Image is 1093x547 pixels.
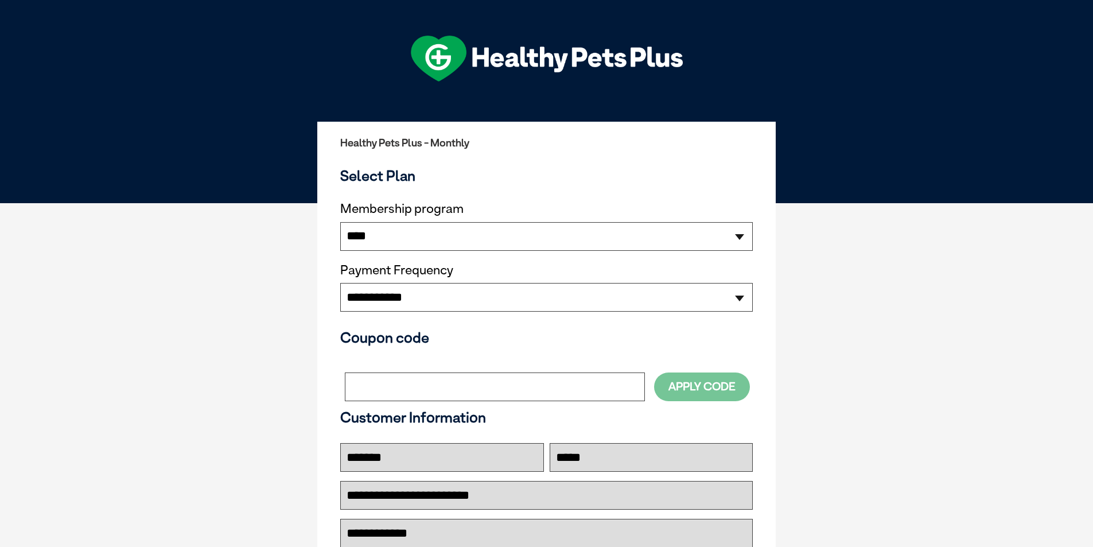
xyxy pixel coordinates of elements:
h3: Customer Information [340,409,753,426]
h2: Healthy Pets Plus - Monthly [340,137,753,149]
h3: Select Plan [340,167,753,184]
label: Membership program [340,201,753,216]
label: Payment Frequency [340,263,453,278]
img: hpp-logo-landscape-green-white.png [411,36,683,82]
button: Apply Code [654,373,750,401]
h3: Coupon code [340,329,753,346]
